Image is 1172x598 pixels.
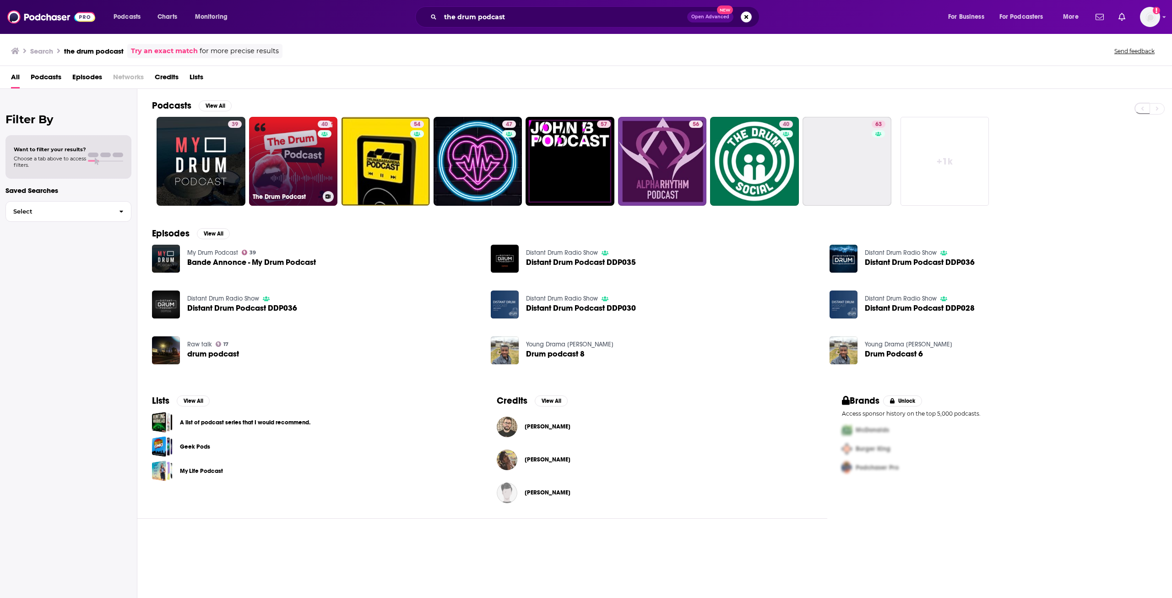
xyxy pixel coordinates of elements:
a: Bande Annonce - My Drum Podcast [152,245,180,273]
a: 39 [242,250,256,255]
button: open menu [942,10,996,24]
a: My Life Podcast [152,461,173,481]
a: 56 [689,121,703,128]
span: Episodes [72,70,102,88]
a: 17 [216,341,229,347]
a: +1k [901,117,989,206]
img: Podchaser - Follow, Share and Rate Podcasts [7,8,95,26]
img: drum podcast [152,336,180,364]
span: Distant Drum Podcast DDP036 [187,304,297,312]
a: Distant Drum Radio Show [865,249,937,257]
a: Drum Podcast 6 [830,336,857,364]
span: Want to filter your results? [14,146,86,153]
a: Lists [190,70,203,88]
button: View All [177,395,210,406]
h2: Credits [497,395,527,406]
span: Podchaser Pro [856,464,899,472]
a: Distant Drum Radio Show [526,295,598,302]
span: 47 [506,120,512,129]
button: Show profile menu [1140,7,1160,27]
span: Monitoring [195,11,228,23]
a: Distant Drum Podcast DDP035 [491,245,519,273]
h2: Filter By [5,113,131,126]
span: Open Advanced [691,15,729,19]
h2: Lists [152,395,169,406]
a: Geek Pods [152,436,173,457]
a: Jon Tidey [497,417,517,437]
p: Saved Searches [5,186,131,195]
a: Drum podcast 8 [526,350,585,358]
img: Distant Drum Podcast DDP036 [830,245,857,273]
span: [PERSON_NAME] [525,456,570,463]
a: Young Drama Stewart [865,340,952,348]
a: Distant Drum Podcast DDP028 [830,291,857,318]
a: All [11,70,20,88]
span: [PERSON_NAME] [525,423,570,430]
a: 39 [157,117,245,206]
a: 40 [318,121,331,128]
a: CreditsView All [497,395,568,406]
h2: Podcasts [152,100,191,111]
a: Young Drama Stewart [526,340,613,348]
span: Distant Drum Podcast DDP035 [526,258,636,266]
a: Show notifications dropdown [1092,9,1107,25]
span: Burger King [856,445,890,453]
div: Search podcasts, credits, & more... [424,6,768,27]
img: Third Pro Logo [838,458,856,477]
img: Nigel D'souza [497,483,517,503]
button: View All [199,100,232,111]
button: open menu [107,10,152,24]
a: A list of podcast series that I would recommend. [152,412,173,433]
span: [PERSON_NAME] [525,489,570,496]
a: My Life Podcast [180,466,223,476]
span: Distant Drum Podcast DDP030 [526,304,636,312]
svg: Add a profile image [1153,7,1160,14]
button: Unlock [883,395,922,406]
a: Distant Drum Radio Show [865,295,937,302]
h3: The Drum Podcast [253,193,319,201]
a: Nigel D'souza [525,489,570,496]
span: 40 [783,120,789,129]
a: Charts [152,10,183,24]
button: Open AdvancedNew [687,11,733,22]
img: Distant Drum Podcast DDP030 [491,291,519,318]
span: Networks [113,70,144,88]
button: open menu [1057,10,1090,24]
a: 39 [228,121,242,128]
span: Logged in as tbenabid [1140,7,1160,27]
span: Select [6,208,112,214]
span: 39 [250,251,256,255]
a: Raw talk [187,340,212,348]
a: Podcasts [31,70,61,88]
span: 17 [223,342,228,346]
span: Choose a tab above to access filters. [14,155,86,168]
a: Distant Drum Radio Show [526,249,598,257]
a: Karan Ponnuthurai [525,456,570,463]
a: Try an exact match [131,46,198,56]
a: ListsView All [152,395,210,406]
a: A list of podcast series that I would recommend. [180,417,310,428]
a: 56 [618,117,707,206]
h2: Brands [842,395,880,406]
a: 63 [872,121,885,128]
button: Send feedback [1112,47,1157,55]
a: My Drum Podcast [187,249,238,257]
a: Drum podcast 8 [491,336,519,364]
button: Select [5,201,131,222]
a: 54 [410,121,424,128]
a: drum podcast [187,350,239,358]
h2: Episodes [152,228,190,239]
a: Credits [155,70,179,88]
a: 40 [779,121,793,128]
span: 56 [693,120,699,129]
